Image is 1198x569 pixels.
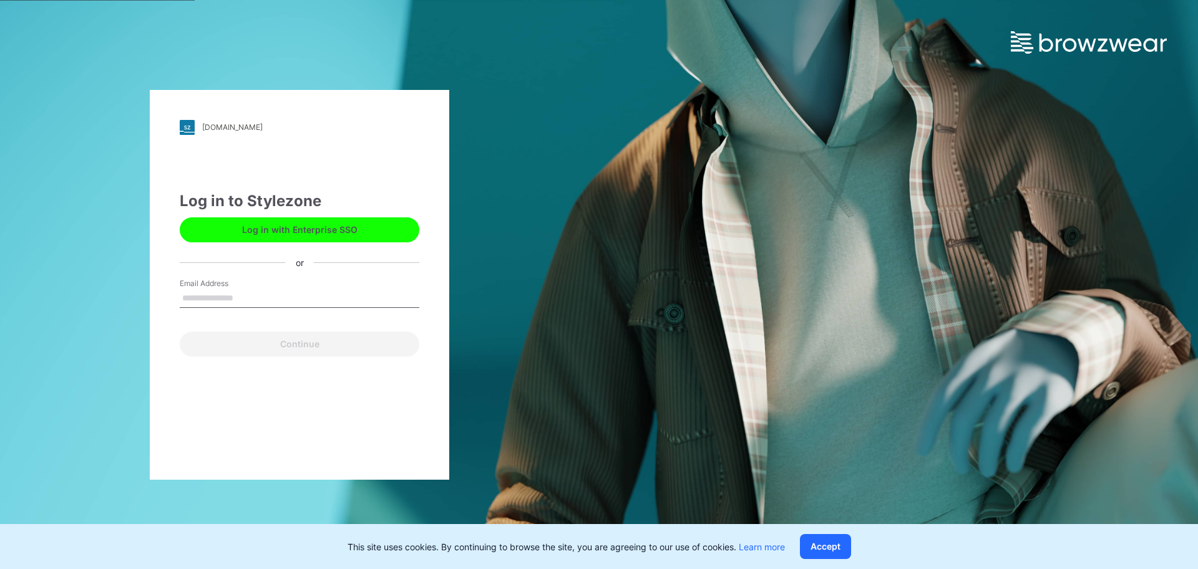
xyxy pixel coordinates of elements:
[180,278,267,289] label: Email Address
[348,540,785,553] p: This site uses cookies. By continuing to browse the site, you are agreeing to our use of cookies.
[739,542,785,552] a: Learn more
[180,217,419,242] button: Log in with Enterprise SSO
[180,120,419,135] a: [DOMAIN_NAME]
[286,256,314,269] div: or
[1011,31,1167,54] img: browzwear-logo.e42bd6dac1945053ebaf764b6aa21510.svg
[202,122,263,132] div: [DOMAIN_NAME]
[180,190,419,212] div: Log in to Stylezone
[800,534,851,559] button: Accept
[180,120,195,135] img: stylezone-logo.562084cfcfab977791bfbf7441f1a819.svg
